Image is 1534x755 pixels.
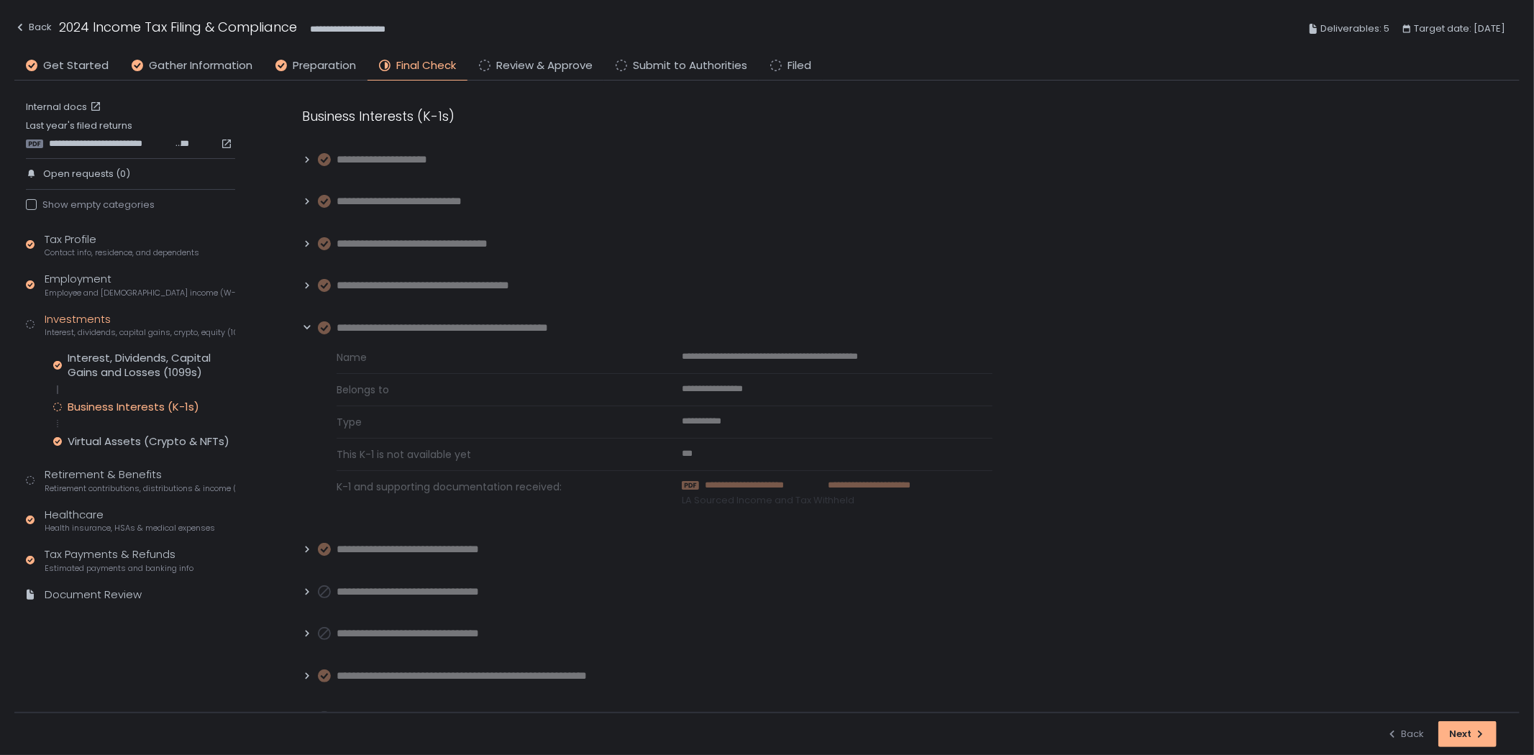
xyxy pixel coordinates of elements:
h1: 2024 Income Tax Filing & Compliance [59,17,297,37]
span: Review & Approve [496,58,593,74]
div: Healthcare [45,507,215,534]
span: Belongs to [337,383,647,397]
span: This K-1 is not available yet [337,447,647,462]
span: Final Check [396,58,456,74]
div: Last year's filed returns [26,119,235,150]
div: Business Interests (K-1s) [68,400,199,414]
div: Tax Profile [45,232,199,259]
span: Type [337,415,647,429]
button: Next [1438,721,1497,747]
div: Retirement & Benefits [45,467,235,494]
span: Estimated payments and banking info [45,563,193,574]
div: Business Interests (K-1s) [302,106,992,126]
div: Virtual Assets (Crypto & NFTs) [68,434,229,449]
div: Back [14,19,52,36]
div: Back [1387,728,1424,741]
button: Back [1387,721,1424,747]
div: Interest, Dividends, Capital Gains and Losses (1099s) [68,351,235,380]
span: Submit to Authorities [633,58,747,74]
a: Internal docs [26,101,104,114]
span: Deliverables: 5 [1320,20,1389,37]
span: K-1 and supporting documentation received: [337,480,647,507]
div: Tax Payments & Refunds [45,546,193,574]
span: Health insurance, HSAs & medical expenses [45,523,215,534]
span: Target date: [DATE] [1414,20,1505,37]
div: Employment [45,271,235,298]
div: Investments [45,311,235,339]
span: LA Sourced Income and Tax Withheld [682,494,939,507]
span: Interest, dividends, capital gains, crypto, equity (1099s, K-1s) [45,327,235,338]
button: Back [14,17,52,41]
span: Name [337,350,647,365]
span: Gather Information [149,58,252,74]
span: Open requests (0) [43,168,130,180]
div: Next [1449,728,1486,741]
span: Filed [787,58,811,74]
span: Retirement contributions, distributions & income (1099-R, 5498) [45,483,235,494]
span: Contact info, residence, and dependents [45,247,199,258]
div: Document Review [45,587,142,603]
span: Preparation [293,58,356,74]
span: Get Started [43,58,109,74]
span: Employee and [DEMOGRAPHIC_DATA] income (W-2s) [45,288,235,298]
